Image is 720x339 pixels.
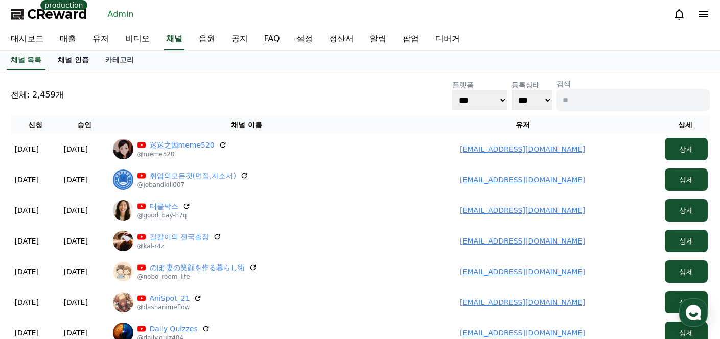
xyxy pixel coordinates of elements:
[150,232,209,242] a: 칼칼이의 전국출장
[150,262,245,273] a: のぼ 妻の笑顔を作る暮らし術
[109,115,385,134] th: 채널 이름
[113,231,133,251] img: 칼칼이의 전국출장
[665,237,708,245] a: 상세
[665,138,708,160] button: 상세
[113,169,133,190] img: 취업의모든것(면접,자소서)
[64,175,88,185] p: [DATE]
[15,236,39,246] p: [DATE]
[52,29,84,50] a: 매출
[321,29,362,50] a: 정산서
[665,268,708,276] a: 상세
[385,115,661,134] th: 유저
[15,297,39,307] p: [DATE]
[150,171,236,181] a: 취업의모든것(면접,자소서)
[137,150,227,158] p: @meme520
[665,176,708,184] a: 상세
[113,139,133,159] img: 迷迷之因meme520
[665,298,708,306] a: 상세
[113,292,133,312] img: AniSpot_21
[150,293,190,303] a: AniSpot_21
[158,270,170,278] span: 설정
[64,144,88,154] p: [DATE]
[665,291,708,313] button: 상세
[150,201,178,211] a: 태클박스
[113,261,133,282] img: のぼ 妻の笑顔を作る暮らし術
[113,200,133,221] img: 태클박스
[7,51,46,70] a: 채널 목록
[97,51,142,70] a: 카테고리
[117,29,158,50] a: 비디오
[362,29,394,50] a: 알림
[11,115,60,134] th: 신청
[512,80,552,90] p: 등록상태
[15,267,39,277] p: [DATE]
[137,181,248,189] p: @jobandkill007
[32,270,38,278] span: 홈
[11,6,87,22] a: CReward
[460,298,585,306] a: [EMAIL_ADDRESS][DOMAIN_NAME]
[288,29,321,50] a: 설정
[460,176,585,184] a: [EMAIL_ADDRESS][DOMAIN_NAME]
[132,254,196,280] a: 설정
[665,168,708,191] button: 상세
[256,29,288,50] a: FAQ
[460,206,585,214] a: [EMAIL_ADDRESS][DOMAIN_NAME]
[460,237,585,245] a: [EMAIL_ADDRESS][DOMAIN_NAME]
[665,206,708,214] a: 상세
[67,254,132,280] a: 대화
[60,115,109,134] th: 승인
[15,144,39,154] p: [DATE]
[661,115,710,134] th: 상세
[556,79,710,89] p: 검색
[665,230,708,252] button: 상세
[137,303,202,311] p: @dashanimeflow
[427,29,468,50] a: 디버거
[137,273,257,281] p: @nobo_room_life
[15,175,39,185] p: [DATE]
[137,211,191,220] p: @good_day-h7q
[64,267,88,277] p: [DATE]
[665,260,708,283] button: 상세
[64,328,88,338] p: [DATE]
[460,268,585,276] a: [EMAIL_ADDRESS][DOMAIN_NAME]
[11,89,64,101] p: 전체: 2,459개
[460,145,585,153] a: [EMAIL_ADDRESS][DOMAIN_NAME]
[223,29,256,50] a: 공지
[3,29,52,50] a: 대시보드
[64,236,88,246] p: [DATE]
[15,328,39,338] p: [DATE]
[394,29,427,50] a: 팝업
[94,270,106,278] span: 대화
[665,145,708,153] a: 상세
[3,254,67,280] a: 홈
[50,51,97,70] a: 채널 인증
[150,140,215,150] a: 迷迷之因meme520
[104,6,138,22] a: Admin
[191,29,223,50] a: 음원
[150,324,198,334] a: Daily Quizzes
[27,6,87,22] span: CReward
[164,29,184,50] a: 채널
[452,80,507,90] p: 플랫폼
[137,242,221,250] p: @kal-r4z
[15,205,39,215] p: [DATE]
[460,329,585,337] a: [EMAIL_ADDRESS][DOMAIN_NAME]
[64,297,88,307] p: [DATE]
[665,199,708,222] button: 상세
[665,329,708,337] a: 상세
[64,205,88,215] p: [DATE]
[84,29,117,50] a: 유저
